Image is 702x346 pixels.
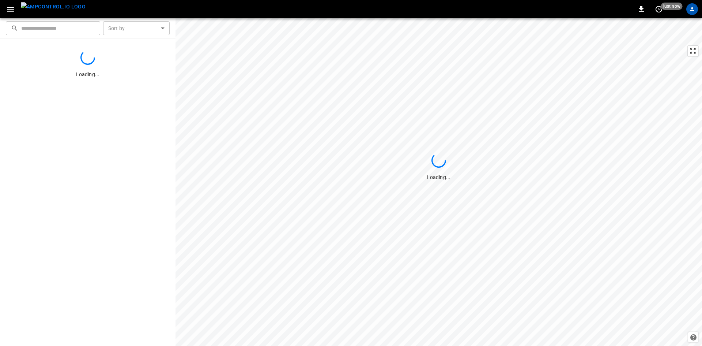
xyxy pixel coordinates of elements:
[76,71,99,77] span: Loading...
[653,3,665,15] button: set refresh interval
[686,3,698,15] div: profile-icon
[427,174,450,180] span: Loading...
[21,2,86,11] img: ampcontrol.io logo
[175,18,702,346] canvas: Map
[661,3,683,10] span: just now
